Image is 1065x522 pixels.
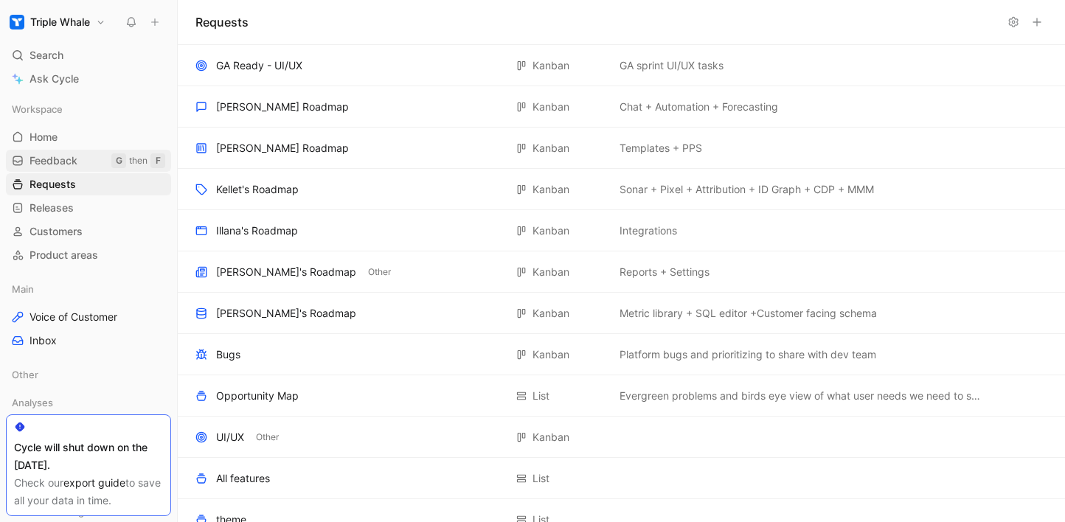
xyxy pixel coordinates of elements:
div: Kanban [532,222,569,240]
a: Product areas [6,244,171,266]
span: Chat + Automation + Forecasting [620,98,778,116]
span: Other [12,367,38,382]
div: [PERSON_NAME] RoadmapKanbanChat + Automation + ForecastingView actions [178,86,1065,128]
button: Platform bugs and prioritizing to share with dev team [617,346,879,363]
span: Requests [30,177,76,192]
span: Main [12,282,34,296]
span: Platform bugs and prioritizing to share with dev team [620,346,876,363]
a: Voice of Customer [6,306,171,328]
div: [PERSON_NAME]'s Roadmap [216,304,356,322]
span: Evergreen problems and birds eye view of what user needs we need to solve for [620,387,985,405]
button: Other [253,431,282,444]
div: F [150,153,165,168]
div: [PERSON_NAME]'s RoadmapKanbanMetric library + SQL editor +Customer facing schemaView actions [178,293,1065,334]
div: UI/UXOtherKanbanView actions [178,417,1065,458]
div: AnalysesTrendsProduct satisfactionDashboard - Global [6,391,171,489]
div: [PERSON_NAME]'s Roadmap [216,263,356,281]
a: FeedbackGthenF [6,150,171,172]
button: Integrations [617,222,680,240]
div: Opportunity MapListEvergreen problems and birds eye view of what user needs we need to solve forV... [178,375,1065,417]
span: Ask Cycle [30,70,79,88]
div: [PERSON_NAME]'s RoadmapOtherKanbanReports + SettingsView actions [178,251,1065,293]
div: [PERSON_NAME] Roadmap [216,139,349,157]
div: Kellet's RoadmapKanbanSonar + Pixel + Attribution + ID Graph + CDP + MMMView actions [178,169,1065,210]
a: Requests [6,173,171,195]
span: GA sprint UI/UX tasks [620,57,724,74]
button: GA sprint UI/UX tasks [617,57,726,74]
div: Kanban [532,428,569,446]
a: Home [6,126,171,148]
div: Search [6,44,171,66]
div: Opportunity Map [216,387,299,405]
div: All features [216,470,270,487]
a: export guide [63,476,125,489]
div: List [532,387,549,405]
a: Customers [6,220,171,243]
h1: Triple Whale [30,15,90,29]
span: Metric library + SQL editor +Customer facing schema [620,304,877,322]
button: Sonar + Pixel + Attribution + ID Graph + CDP + MMM [617,181,877,198]
a: Ask Cycle [6,68,171,90]
div: [PERSON_NAME] Roadmap [216,98,349,116]
button: Triple WhaleTriple Whale [6,12,109,32]
div: Other [6,363,171,390]
button: Reports + Settings [617,263,712,281]
span: Templates + PPS [620,139,702,157]
div: Main [6,278,171,300]
span: Voice of Customer [30,310,117,324]
span: Integrations [620,222,677,240]
span: Releases [30,201,74,215]
div: Cycle will shut down on the [DATE]. [14,439,163,474]
button: Templates + PPS [617,139,705,157]
h1: Requests [195,13,249,31]
div: Workspace [6,98,171,120]
span: Feedback [30,153,77,168]
div: Kanban [532,346,569,363]
div: then [129,153,148,168]
div: [PERSON_NAME] RoadmapKanbanTemplates + PPSView actions [178,128,1065,169]
button: Evergreen problems and birds eye view of what user needs we need to solve for [617,387,988,405]
div: GA Ready - UI/UXKanbanGA sprint UI/UX tasksView actions [178,45,1065,86]
div: Kanban [532,98,569,116]
span: Home [30,130,58,145]
span: Sonar + Pixel + Attribution + ID Graph + CDP + MMM [620,181,874,198]
img: Triple Whale [10,15,24,29]
span: Other [368,265,391,279]
div: Kanban [532,263,569,281]
div: GA Ready - UI/UX [216,57,302,74]
span: Reports + Settings [620,263,710,281]
div: Kanban [532,304,569,322]
div: Check our to save all your data in time. [14,474,163,509]
span: Inbox [30,333,57,348]
a: Inbox [6,330,171,352]
span: Product areas [30,248,98,262]
div: Kellet's Roadmap [216,181,299,198]
a: Releases [6,197,171,219]
div: Kanban [532,139,569,157]
span: Workspace [12,102,63,116]
div: Analyses [6,391,171,414]
div: List [532,470,549,487]
span: Other [256,430,279,445]
div: Other [6,363,171,386]
div: Kanban [532,181,569,198]
button: Metric library + SQL editor +Customer facing schema [617,304,880,322]
span: Analyses [12,395,53,410]
div: Illana's Roadmap [216,222,298,240]
div: Kanban [532,57,569,74]
button: Other [365,265,394,279]
div: Bugs [216,346,240,363]
div: UI/UX [216,428,244,446]
div: All featuresListView actions [178,458,1065,499]
div: BugsKanbanPlatform bugs and prioritizing to share with dev teamView actions [178,334,1065,375]
div: G [111,153,126,168]
div: Illana's RoadmapKanbanIntegrationsView actions [178,210,1065,251]
div: MainVoice of CustomerInbox [6,278,171,352]
span: Search [30,46,63,64]
span: Customers [30,224,83,239]
button: Chat + Automation + Forecasting [617,98,781,116]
